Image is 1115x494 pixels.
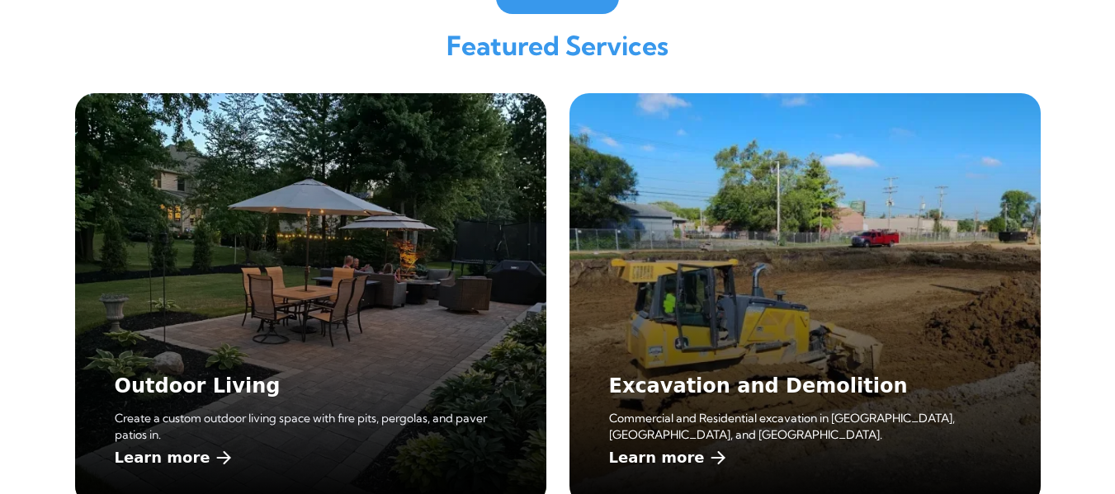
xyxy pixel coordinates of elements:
h3: Excavation and Demolition [609,372,1001,400]
div: Create a custom outdoor living space with fire pits, pergolas, and paver patios in. [115,410,507,443]
div: Learn more [609,449,705,466]
img: Icon Rounded Arrow White - BRIX Templates [215,449,232,466]
div: Learn more [115,449,210,466]
img: Icon Rounded Arrow White - BRIX Templates [710,449,726,466]
div: Commercial and Residential excavation in [GEOGRAPHIC_DATA], [GEOGRAPHIC_DATA], and [GEOGRAPHIC_DA... [609,410,1001,443]
h2: Outdoor Living [115,372,507,400]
